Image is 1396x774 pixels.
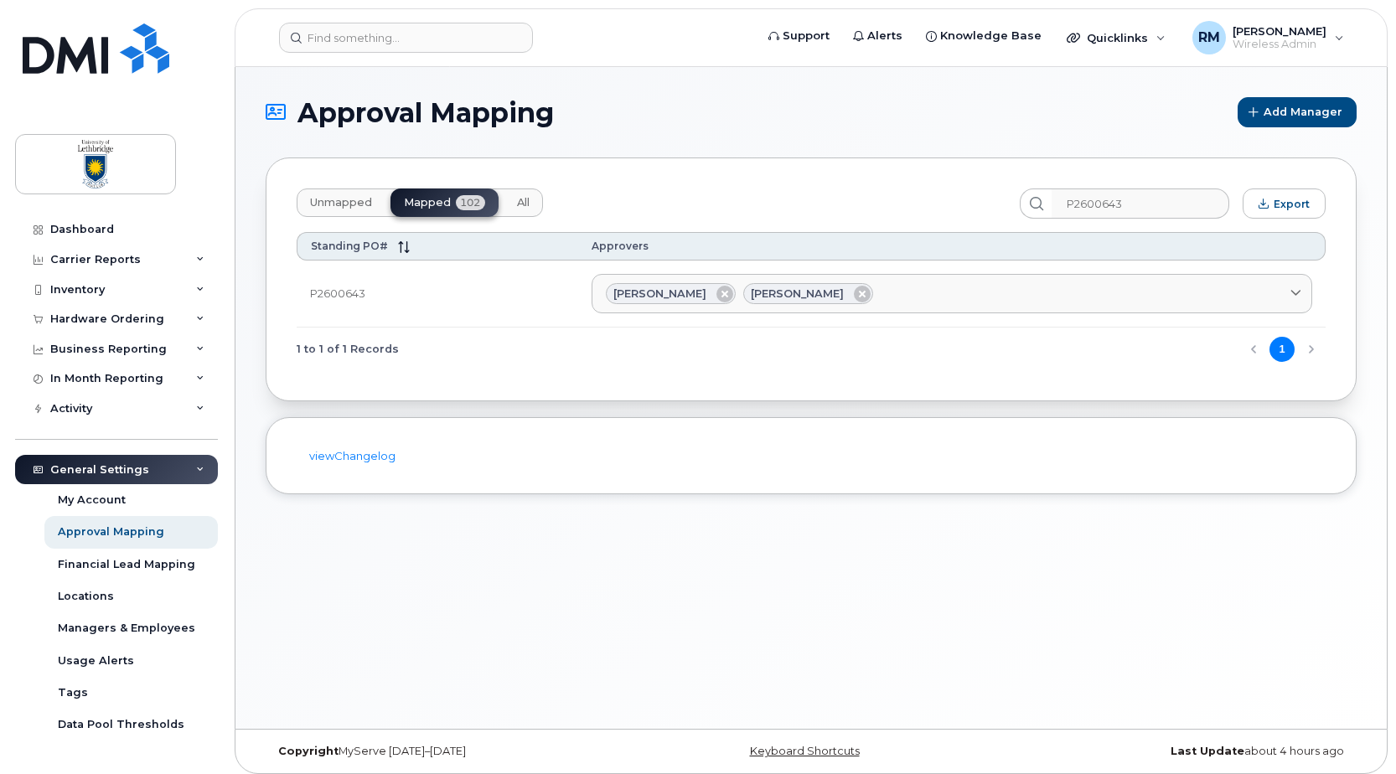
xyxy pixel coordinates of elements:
button: Add Manager [1238,97,1357,127]
td: P2600643 [297,261,578,328]
input: Search... [1052,188,1229,219]
a: [PERSON_NAME][PERSON_NAME] [592,274,1312,314]
button: Export [1243,188,1326,219]
span: Standing PO# [311,240,388,252]
a: viewChangelog [309,449,396,462]
strong: Last Update [1171,745,1244,757]
span: Export [1274,198,1310,210]
a: Keyboard Shortcuts [750,745,860,757]
span: All [517,196,530,209]
span: Approvers [592,240,649,252]
div: about 4 hours ago [993,745,1357,758]
span: Unmapped [310,196,372,209]
strong: Copyright [278,745,339,757]
span: Add Manager [1264,104,1342,120]
span: Approval Mapping [297,98,554,127]
span: [PERSON_NAME] [751,286,844,302]
button: Page 1 [1269,337,1295,362]
span: [PERSON_NAME] [613,286,706,302]
div: MyServe [DATE]–[DATE] [266,745,629,758]
span: 1 to 1 of 1 Records [297,337,399,362]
